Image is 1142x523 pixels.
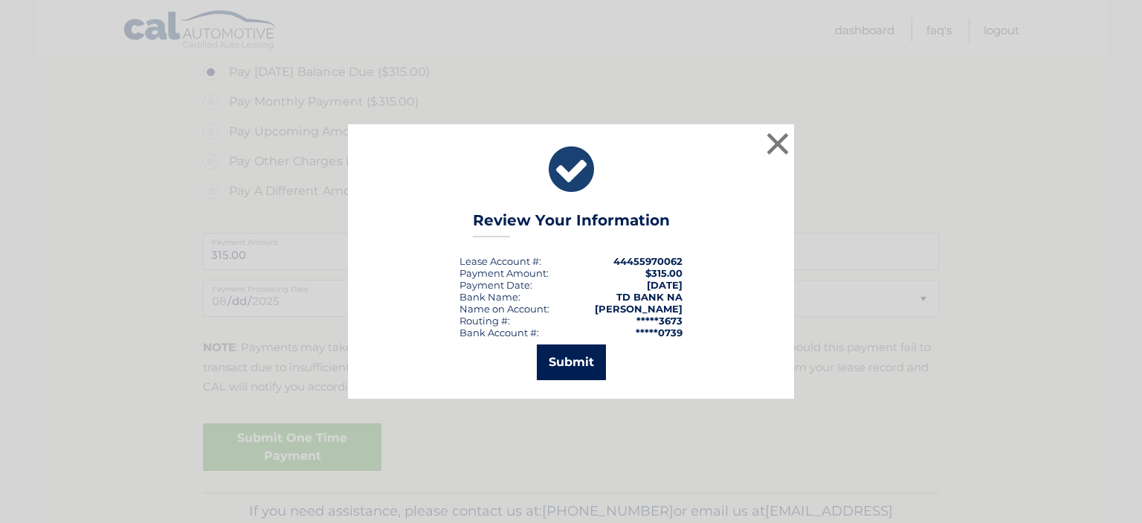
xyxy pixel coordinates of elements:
[613,255,683,267] strong: 44455970062
[459,315,510,327] div: Routing #:
[763,129,793,158] button: ×
[459,267,549,279] div: Payment Amount:
[459,279,532,291] div: :
[459,279,530,291] span: Payment Date
[647,279,683,291] span: [DATE]
[459,303,549,315] div: Name on Account:
[473,211,670,237] h3: Review Your Information
[459,291,520,303] div: Bank Name:
[616,291,683,303] strong: TD BANK NA
[459,327,539,338] div: Bank Account #:
[537,344,606,380] button: Submit
[459,255,541,267] div: Lease Account #:
[645,267,683,279] span: $315.00
[595,303,683,315] strong: [PERSON_NAME]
